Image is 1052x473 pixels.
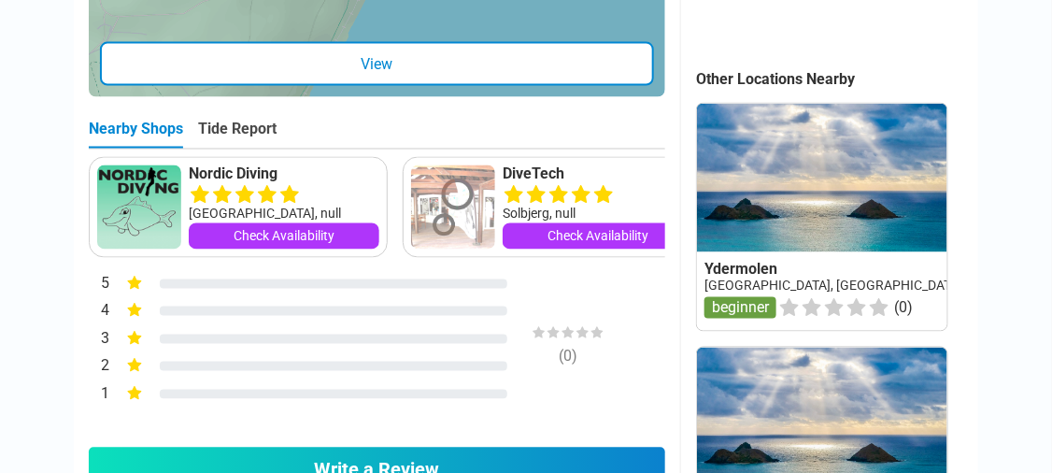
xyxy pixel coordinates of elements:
div: Nearby Shops [89,120,183,149]
a: Nordic Diving [189,165,379,184]
div: 5 [89,273,109,297]
a: DiveTech [503,165,693,184]
div: 3 [89,328,109,352]
div: 4 [89,300,109,324]
div: View [100,42,654,86]
img: DiveTech [411,165,495,250]
div: 1 [89,383,109,408]
div: 2 [89,355,109,380]
div: ( 0 ) [498,348,638,365]
div: [GEOGRAPHIC_DATA], null [189,205,379,223]
img: Nordic Diving [97,165,181,250]
div: Solbjerg, null [503,205,693,223]
div: Tide Report [198,120,277,149]
a: Check Availability [189,223,379,250]
div: Other Locations Nearby [696,70,978,88]
a: Check Availability [503,223,693,250]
